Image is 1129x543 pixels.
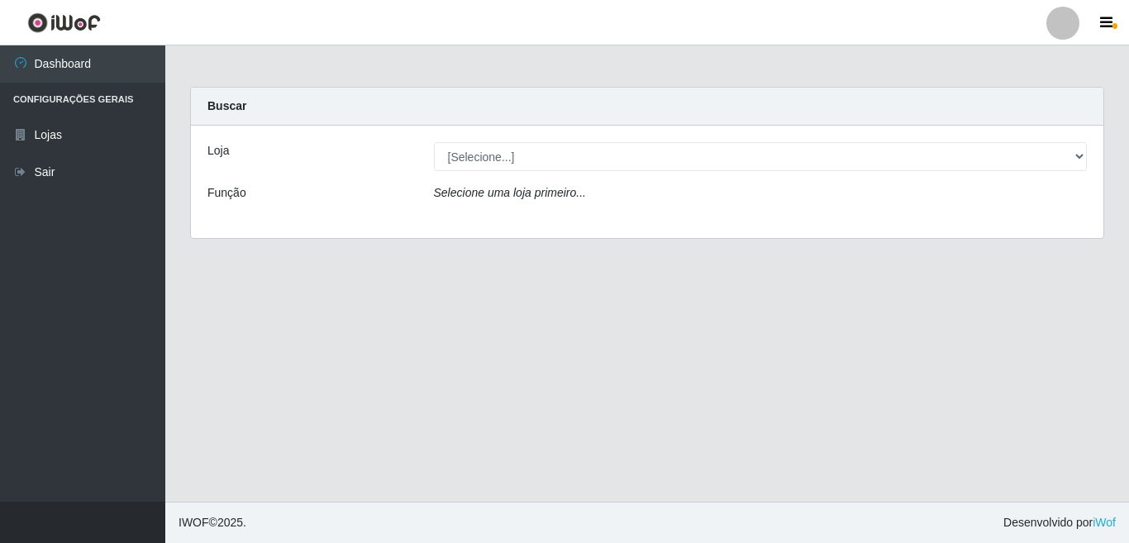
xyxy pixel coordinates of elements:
[1093,516,1116,529] a: iWof
[207,142,229,160] label: Loja
[27,12,101,33] img: CoreUI Logo
[1003,514,1116,531] span: Desenvolvido por
[179,514,246,531] span: © 2025 .
[179,516,209,529] span: IWOF
[434,186,586,199] i: Selecione uma loja primeiro...
[207,99,246,112] strong: Buscar
[207,184,246,202] label: Função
